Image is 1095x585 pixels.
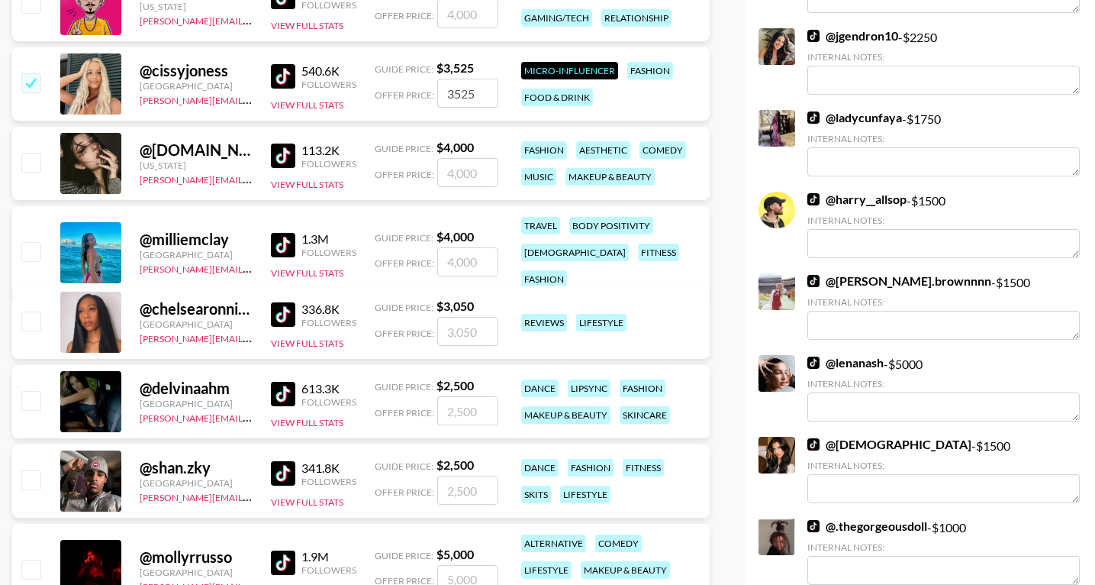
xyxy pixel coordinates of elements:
[375,232,433,244] span: Guide Price:
[807,541,1080,553] div: Internal Notes:
[437,396,498,425] input: 2,500
[301,461,356,476] div: 341.8K
[807,110,1080,176] div: - $ 1750
[521,168,556,186] div: music
[271,144,295,168] img: TikTok
[620,380,665,397] div: fashion
[271,99,343,111] button: View Full Stats
[807,273,991,289] a: @[PERSON_NAME].brownnnn
[807,357,820,369] img: TikTok
[271,179,343,190] button: View Full Stats
[807,192,1080,258] div: - $ 1500
[807,355,884,370] a: @lenanash
[271,496,343,508] button: View Full Stats
[807,520,820,532] img: TikTok
[807,519,927,534] a: @.thegorgeousdoll
[436,547,474,561] strong: $ 5,000
[807,275,820,287] img: TikTok
[140,260,438,275] a: [PERSON_NAME][EMAIL_ADDRESS][PERSON_NAME][DOMAIN_NAME]
[807,296,1080,308] div: Internal Notes:
[140,330,438,344] a: [PERSON_NAME][EMAIL_ADDRESS][PERSON_NAME][DOMAIN_NAME]
[807,437,1080,503] div: - $ 1500
[301,476,356,487] div: Followers
[271,267,343,279] button: View Full Stats
[639,141,686,159] div: comedy
[301,549,356,564] div: 1.9M
[521,535,586,552] div: alternative
[807,30,820,42] img: TikTok
[140,171,438,186] a: [PERSON_NAME][EMAIL_ADDRESS][PERSON_NAME][DOMAIN_NAME]
[807,51,1080,63] div: Internal Notes:
[375,381,433,393] span: Guide Price:
[140,299,253,318] div: @ chelsearonniemurphy
[521,9,592,27] div: gaming/tech
[140,477,253,489] div: [GEOGRAPHIC_DATA]
[140,489,438,503] a: [PERSON_NAME][EMAIL_ADDRESS][PERSON_NAME][DOMAIN_NAME]
[301,247,356,258] div: Followers
[301,158,356,170] div: Followers
[638,244,679,261] div: fitness
[601,9,671,27] div: relationship
[140,160,253,171] div: [US_STATE]
[140,318,253,330] div: [GEOGRAPHIC_DATA]
[807,378,1080,389] div: Internal Notes:
[271,551,295,575] img: TikTok
[301,231,356,247] div: 1.3M
[436,378,474,393] strong: $ 2,500
[375,143,433,154] span: Guide Price:
[140,230,253,249] div: @ milliemclay
[521,270,567,288] div: fashion
[375,407,434,419] span: Offer Price:
[140,379,253,398] div: @ delvinaahm
[140,249,253,260] div: [GEOGRAPHIC_DATA]
[271,338,343,349] button: View Full Stats
[301,564,356,576] div: Followers
[140,61,253,80] div: @ cissyjoness
[436,457,474,472] strong: $ 2,500
[521,561,572,579] div: lifestyle
[807,133,1080,144] div: Internal Notes:
[301,63,356,79] div: 540.6K
[436,229,474,244] strong: $ 4,000
[807,193,820,205] img: TikTok
[140,458,253,477] div: @ shan.zky
[140,80,253,92] div: [GEOGRAPHIC_DATA]
[521,62,618,79] div: Micro-Influencer
[595,535,642,552] div: comedy
[807,215,1080,226] div: Internal Notes:
[807,460,1080,471] div: Internal Notes:
[521,459,559,477] div: dance
[521,486,551,503] div: skits
[521,314,567,331] div: reviews
[301,381,356,396] div: 613.3K
[301,396,356,408] div: Followers
[807,192,907,207] a: @harry__allsop
[437,317,498,346] input: 3,050
[807,437,971,452] a: @[DEMOGRAPHIC_DATA]
[375,10,434,21] span: Offer Price:
[375,89,434,101] span: Offer Price:
[301,302,356,317] div: 336.8K
[375,302,433,313] span: Guide Price:
[576,141,630,159] div: aesthetic
[807,438,820,451] img: TikTok
[140,12,438,27] a: [PERSON_NAME][EMAIL_ADDRESS][PERSON_NAME][DOMAIN_NAME]
[375,257,434,269] span: Offer Price:
[375,486,434,498] span: Offer Price:
[140,1,253,12] div: [US_STATE]
[565,168,655,186] div: makeup & beauty
[560,486,610,503] div: lifestyle
[623,459,664,477] div: fitness
[436,60,474,75] strong: $ 3,525
[437,476,498,505] input: 2,500
[301,317,356,328] div: Followers
[568,459,614,477] div: fashion
[271,302,295,327] img: TikTok
[627,62,673,79] div: fashion
[569,217,653,234] div: body positivity
[807,28,898,44] a: @jgendron10
[521,406,610,424] div: makeup & beauty
[140,567,253,578] div: [GEOGRAPHIC_DATA]
[271,382,295,406] img: TikTok
[301,79,356,90] div: Followers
